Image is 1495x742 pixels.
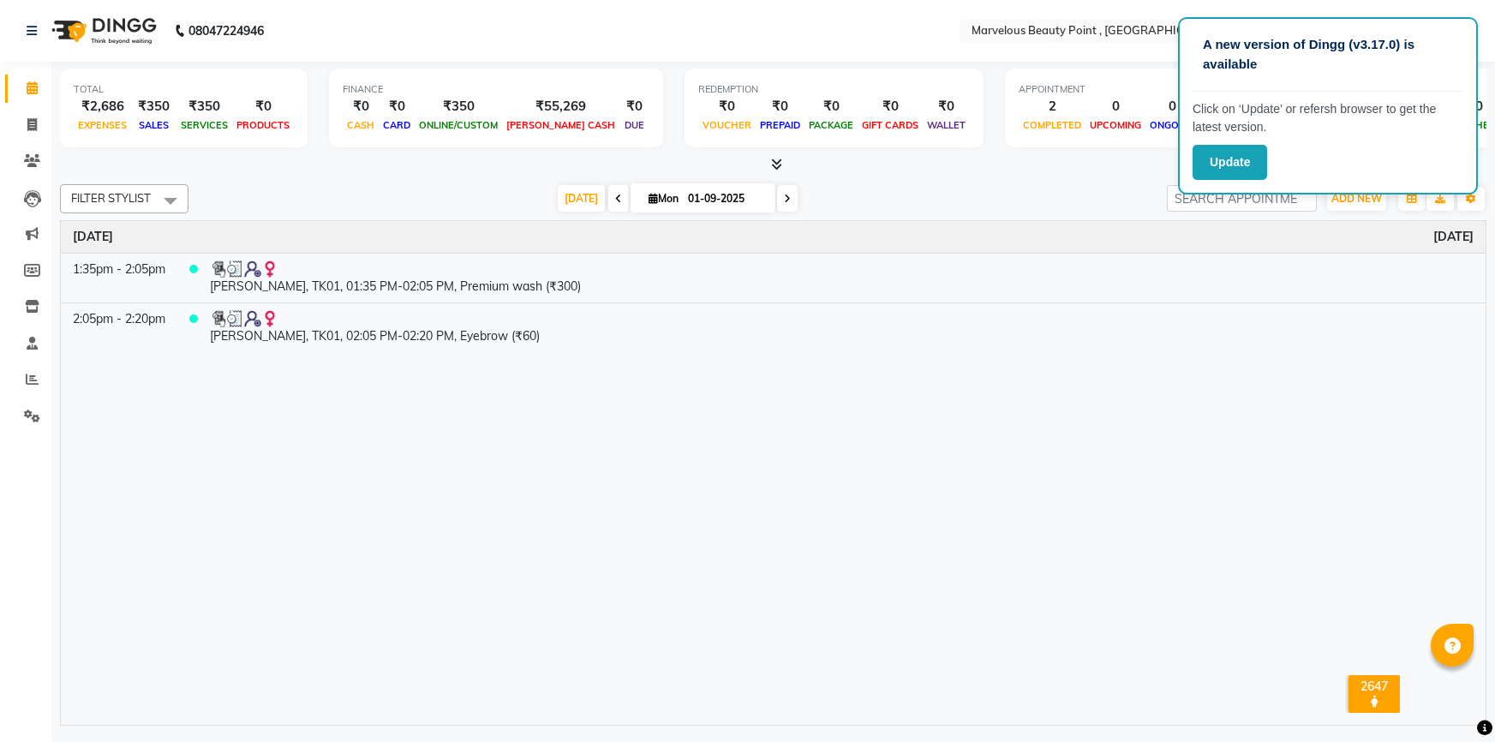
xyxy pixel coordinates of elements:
[502,97,619,117] div: ₹55,269
[135,119,173,131] span: SALES
[131,97,176,117] div: ₹350
[1085,97,1145,117] div: 0
[71,191,151,205] span: FILTER STYLIST
[198,302,1486,352] td: [PERSON_NAME], TK01, 02:05 PM-02:20 PM, Eyebrow (₹60)
[415,97,502,117] div: ₹350
[232,119,294,131] span: PRODUCTS
[683,186,768,212] input: 2025-09-01
[176,119,232,131] span: SERVICES
[558,185,605,212] span: [DATE]
[698,97,756,117] div: ₹0
[644,192,683,205] span: Mon
[188,7,264,55] b: 08047224946
[804,97,858,117] div: ₹0
[73,228,113,246] a: September 1, 2025
[502,119,619,131] span: [PERSON_NAME] CASH
[1352,679,1396,694] div: 2647
[1423,673,1478,725] iframe: chat widget
[1331,192,1382,205] span: ADD NEW
[1167,185,1317,212] input: SEARCH APPOINTMENT
[1193,145,1267,180] button: Update
[379,97,415,117] div: ₹0
[44,7,161,55] img: logo
[1019,97,1085,117] div: 2
[619,97,649,117] div: ₹0
[698,119,756,131] span: VOUCHER
[232,97,294,117] div: ₹0
[1327,187,1386,211] button: ADD NEW
[858,119,923,131] span: GIFT CARDS
[343,82,649,97] div: FINANCE
[923,97,970,117] div: ₹0
[1145,119,1199,131] span: ONGOING
[1203,35,1453,74] p: A new version of Dingg (v3.17.0) is available
[1193,100,1463,136] p: Click on ‘Update’ or refersh browser to get the latest version.
[74,97,131,117] div: ₹2,686
[198,253,1486,302] td: [PERSON_NAME], TK01, 01:35 PM-02:05 PM, Premium wash (₹300)
[379,119,415,131] span: CARD
[415,119,502,131] span: ONLINE/CUSTOM
[61,253,177,302] td: 1:35pm - 2:05pm
[804,119,858,131] span: PACKAGE
[1019,82,1257,97] div: APPOINTMENT
[698,82,970,97] div: REDEMPTION
[756,97,804,117] div: ₹0
[343,97,379,117] div: ₹0
[923,119,970,131] span: WALLET
[176,97,232,117] div: ₹350
[620,119,649,131] span: DUE
[61,302,177,352] td: 2:05pm - 2:20pm
[1019,119,1085,131] span: COMPLETED
[74,82,294,97] div: TOTAL
[1145,97,1199,117] div: 0
[858,97,923,117] div: ₹0
[1085,119,1145,131] span: UPCOMING
[74,119,131,131] span: EXPENSES
[343,119,379,131] span: CASH
[61,221,1486,254] th: September 1, 2025
[756,119,804,131] span: PREPAID
[1433,228,1474,246] a: September 1, 2025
